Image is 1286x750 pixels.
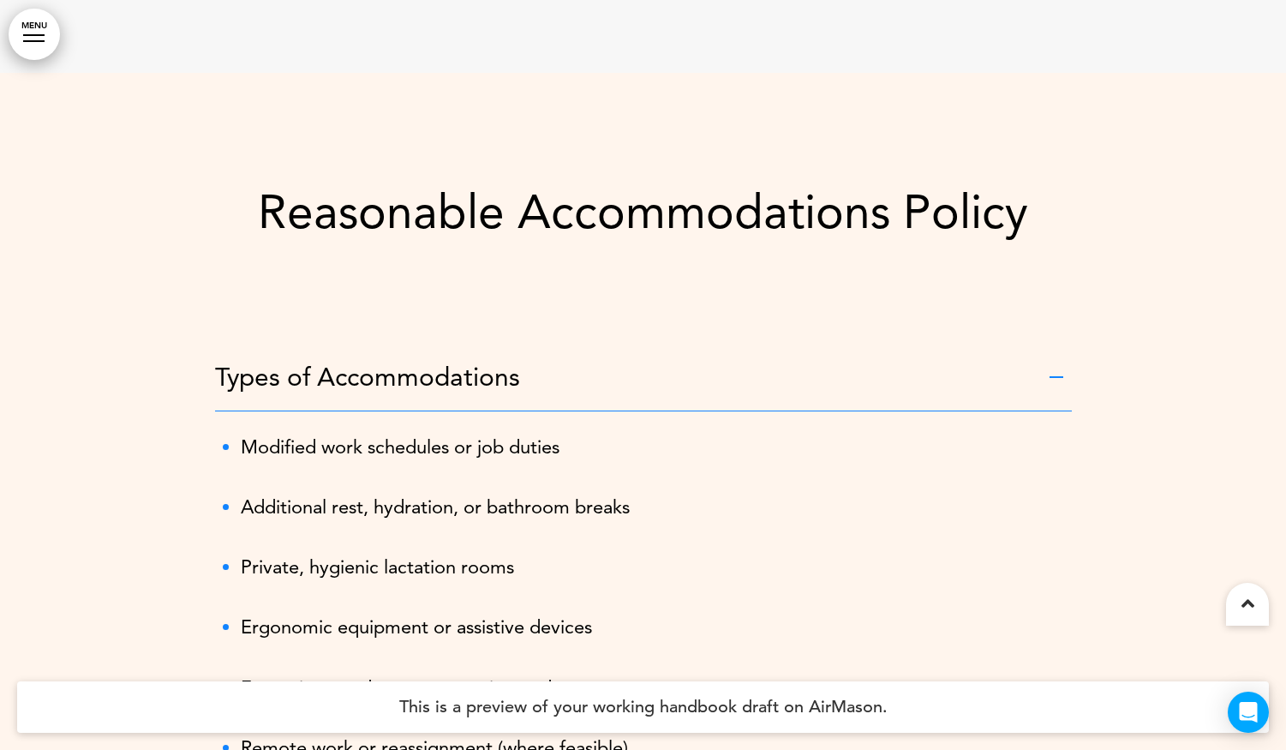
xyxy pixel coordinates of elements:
[17,681,1269,733] h4: This is a preview of your working handbook draft on AirMason.
[241,615,592,639] span: Ergonomic equipment or assistive devices
[215,189,1072,236] h1: Reasonable Accommodations Policy
[241,555,514,579] span: Private, hygienic lactation rooms
[241,435,559,459] span: Modified work schedules or job duties
[1228,692,1269,733] div: Open Intercom Messenger
[241,495,630,519] span: Additional rest, hydration, or bathroom breaks
[9,9,60,60] a: MENU
[215,364,1020,390] h6: Types of Accommodations
[241,676,570,699] span: Exceptions to dress or grooming codes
